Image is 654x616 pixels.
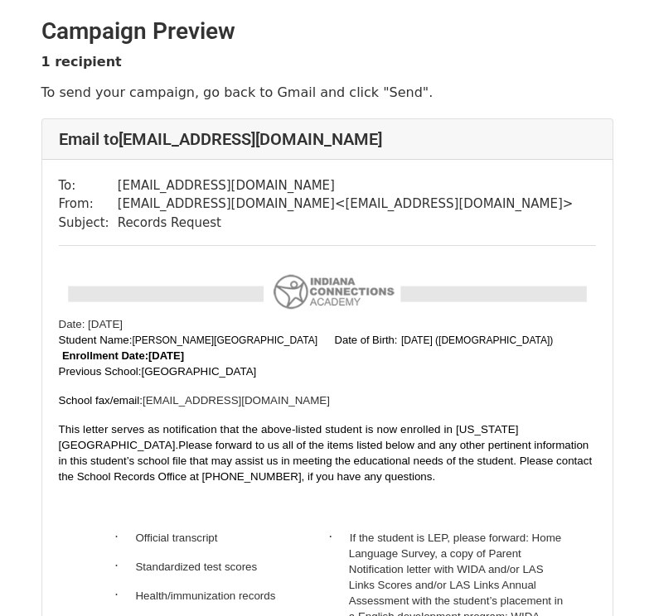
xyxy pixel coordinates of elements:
h2: Campaign Preview [41,17,613,46]
span: Student Name: [59,334,133,346]
span: [DATE] ([DEMOGRAPHIC_DATA]) [401,334,553,346]
td: Records Request [118,214,574,233]
font: Date of Birth [335,334,395,346]
span: Health/immunization records [135,590,275,602]
span: Official transcript [135,532,217,544]
span: · [114,559,135,573]
font: Enrollment Date: [62,349,148,362]
span: School fax/email: [59,394,143,407]
td: From: [59,195,118,214]
font: : [328,334,397,346]
span: · [114,530,135,544]
td: Subject: [59,214,118,233]
span: [EMAIL_ADDRESS][DOMAIN_NAME] [143,394,330,407]
td: [EMAIL_ADDRESS][DOMAIN_NAME] [118,176,574,195]
font: [DATE] [148,349,184,362]
span: Please forward to us all of the items listed below and any other pertinent information in this st... [59,439,593,483]
td: To: [59,176,118,195]
span: [PERSON_NAME][GEOGRAPHIC_DATA] [132,334,317,346]
td: [EMAIL_ADDRESS][DOMAIN_NAME] < [EMAIL_ADDRESS][DOMAIN_NAME] > [118,195,574,214]
span: This letter serves as notification that the above-listed student is now enrolled in [US_STATE][GE... [59,423,519,451]
span: Date: [DATE] [59,318,124,330]
span: · [114,588,135,602]
p: To send your campaign, go back to Gmail and click "Send". [41,84,613,101]
strong: 1 recipient [41,54,122,70]
font: [GEOGRAPHIC_DATA] [142,365,257,378]
span: Standardized test scores [135,561,257,573]
h4: Email to [EMAIL_ADDRESS][DOMAIN_NAME] [59,129,596,149]
span: · [329,530,350,544]
span: Previous School: [59,365,257,378]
